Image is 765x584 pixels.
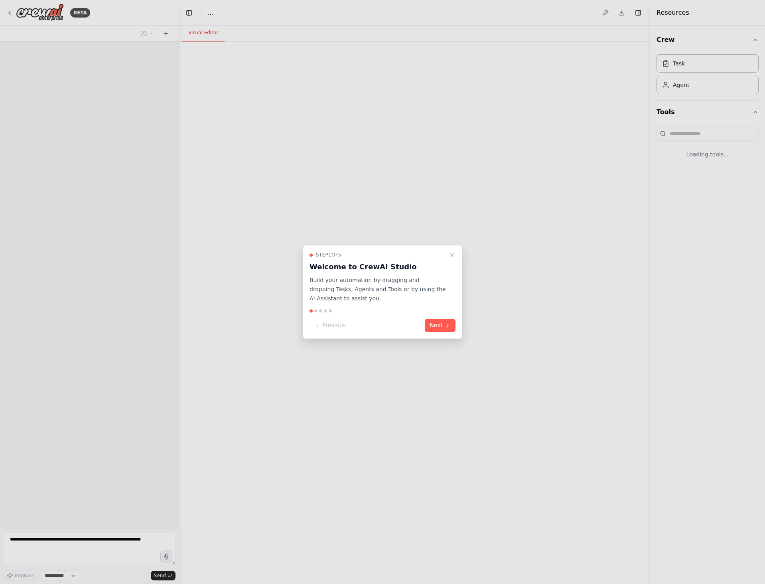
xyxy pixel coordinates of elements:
[448,250,457,260] button: Close walkthrough
[183,7,195,18] button: Hide left sidebar
[310,319,351,332] button: Previous
[316,252,341,258] span: Step 1 of 5
[310,276,446,303] p: Build your automation by dragging and dropping Tasks, Agents and Tools or by using the AI Assista...
[425,319,455,332] button: Next
[310,261,446,272] h3: Welcome to CrewAI Studio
